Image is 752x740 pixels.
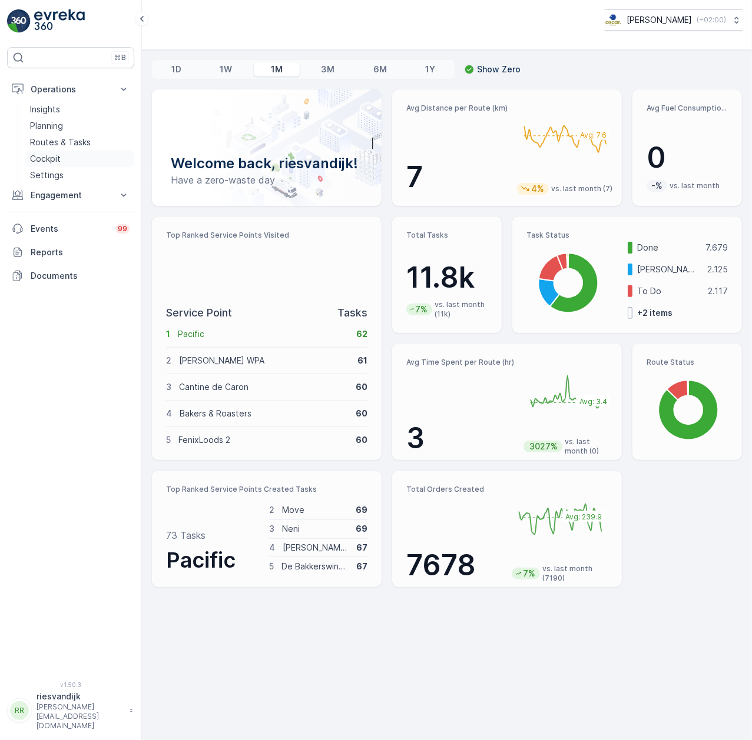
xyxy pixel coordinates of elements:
[178,434,348,446] p: FenixLoods 2
[551,184,612,194] p: vs. last month (7)
[637,285,700,297] p: To Do
[283,542,349,554] p: [PERSON_NAME] restaurant [GEOGRAPHIC_DATA]
[697,15,726,25] p: ( +02:00 )
[7,217,134,241] a: Events99
[406,421,514,456] p: 3
[705,242,728,254] p: 7.679
[171,64,181,75] p: 1D
[171,173,363,187] p: Have a zero-waste day
[356,381,367,393] p: 60
[627,14,692,26] p: [PERSON_NAME]
[30,169,64,181] p: Settings
[670,181,720,191] p: vs. last month
[269,504,274,516] p: 2
[647,358,728,367] p: Route Status
[25,167,134,184] a: Settings
[282,504,348,516] p: Move
[269,561,274,572] p: 5
[166,547,236,573] span: Pacific
[542,564,608,583] p: vs. last month (7190)
[281,561,349,572] p: De Bakkerswinkel Westergas
[118,224,127,234] p: 99
[357,355,367,366] p: 61
[166,381,171,393] p: 3
[166,434,171,446] p: 5
[171,154,363,173] p: Welcome back, riesvandijk!
[406,485,502,494] p: Total Orders Created
[650,180,664,192] p: -%
[406,159,508,195] p: 7
[637,242,698,254] p: Done
[647,104,728,113] p: Avg Fuel Consumption per Route (lt)
[30,120,63,132] p: Planning
[166,328,170,340] p: 1
[321,64,334,75] p: 3M
[522,568,536,579] p: 7%
[373,64,387,75] p: 6M
[31,246,130,258] p: Reports
[179,355,350,366] p: [PERSON_NAME] WPA
[34,9,85,33] img: logo_light-DOdMpM7g.png
[406,260,488,295] p: 11.8k
[406,358,514,367] p: Avg Time Spent per Route (hr)
[356,408,367,419] p: 60
[7,681,134,688] span: v 1.50.3
[406,548,502,583] p: 7678
[25,101,134,118] a: Insights
[30,136,91,148] p: Routes & Tasks
[707,264,728,275] p: 2.125
[31,84,111,95] p: Operations
[269,523,274,535] p: 3
[356,561,367,572] p: 67
[30,104,60,115] p: Insights
[356,434,367,446] p: 60
[7,78,134,101] button: Operations
[406,104,508,113] p: Avg Distance per Route (km)
[166,528,206,542] p: 73 Tasks
[7,184,134,207] button: Engagement
[356,504,367,516] p: 69
[414,304,429,315] p: 7%
[406,231,488,240] p: Total Tasks
[166,231,367,240] p: Top Ranked Service Points Visited
[31,189,111,201] p: Engagement
[528,441,559,452] p: 3027%
[37,702,124,731] p: [PERSON_NAME][EMAIL_ADDRESS][DOMAIN_NAME]
[356,328,367,340] p: 62
[337,305,367,321] p: Tasks
[526,231,728,240] p: Task Status
[282,523,348,535] p: Neni
[25,118,134,134] a: Planning
[180,408,348,419] p: Bakers & Roasters
[7,241,134,264] a: Reports
[30,153,61,165] p: Cockpit
[435,300,488,319] p: vs. last month (11k)
[477,64,521,75] p: Show Zero
[220,64,232,75] p: 1W
[647,140,728,175] p: 0
[179,381,348,393] p: Cantine de Caron
[565,437,613,456] p: vs. last month (0)
[166,408,172,419] p: 4
[269,542,275,554] p: 4
[271,64,283,75] p: 1M
[178,328,349,340] p: Pacific
[25,134,134,151] a: Routes & Tasks
[31,270,130,282] p: Documents
[7,264,134,288] a: Documents
[356,542,367,554] p: 67
[10,701,29,720] div: RR
[166,485,367,494] p: Top Ranked Service Points Created Tasks
[37,691,124,702] p: riesvandijk
[637,264,700,275] p: [PERSON_NAME]
[530,183,545,195] p: 4%
[425,64,435,75] p: 1Y
[31,223,108,235] p: Events
[25,151,134,167] a: Cockpit
[708,285,728,297] p: 2.117
[605,9,743,31] button: [PERSON_NAME](+02:00)
[7,9,31,33] img: logo
[7,691,134,731] button: RRriesvandijk[PERSON_NAME][EMAIL_ADDRESS][DOMAIN_NAME]
[356,523,367,535] p: 69
[166,355,171,366] p: 2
